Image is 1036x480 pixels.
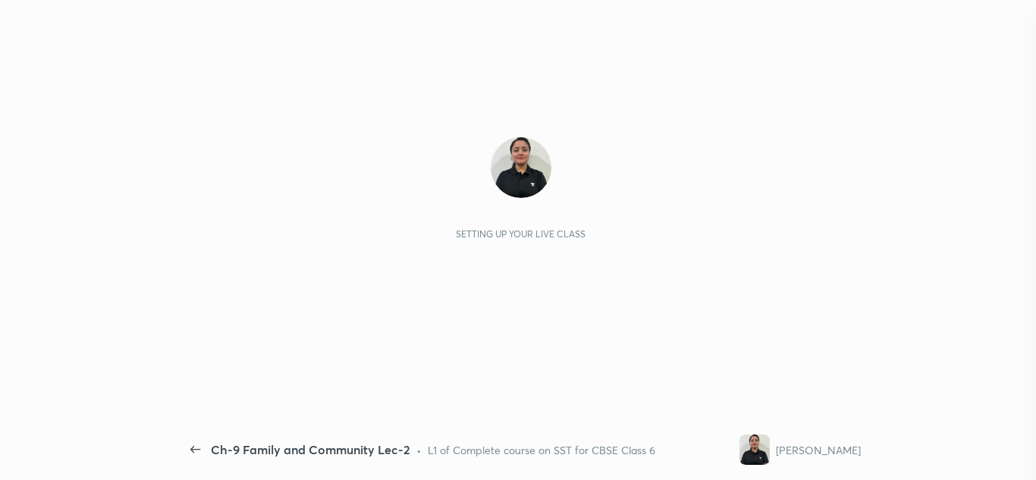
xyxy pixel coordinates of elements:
div: Ch-9 Family and Community Lec-2 [211,441,410,459]
div: • [416,442,422,458]
div: [PERSON_NAME] [776,442,861,458]
div: L1 of Complete course on SST for CBSE Class 6 [428,442,655,458]
img: 9c9979ef1da142f4afa1fece7efda588.jpg [491,137,551,198]
img: 9c9979ef1da142f4afa1fece7efda588.jpg [739,435,770,465]
div: Setting up your live class [456,228,585,240]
